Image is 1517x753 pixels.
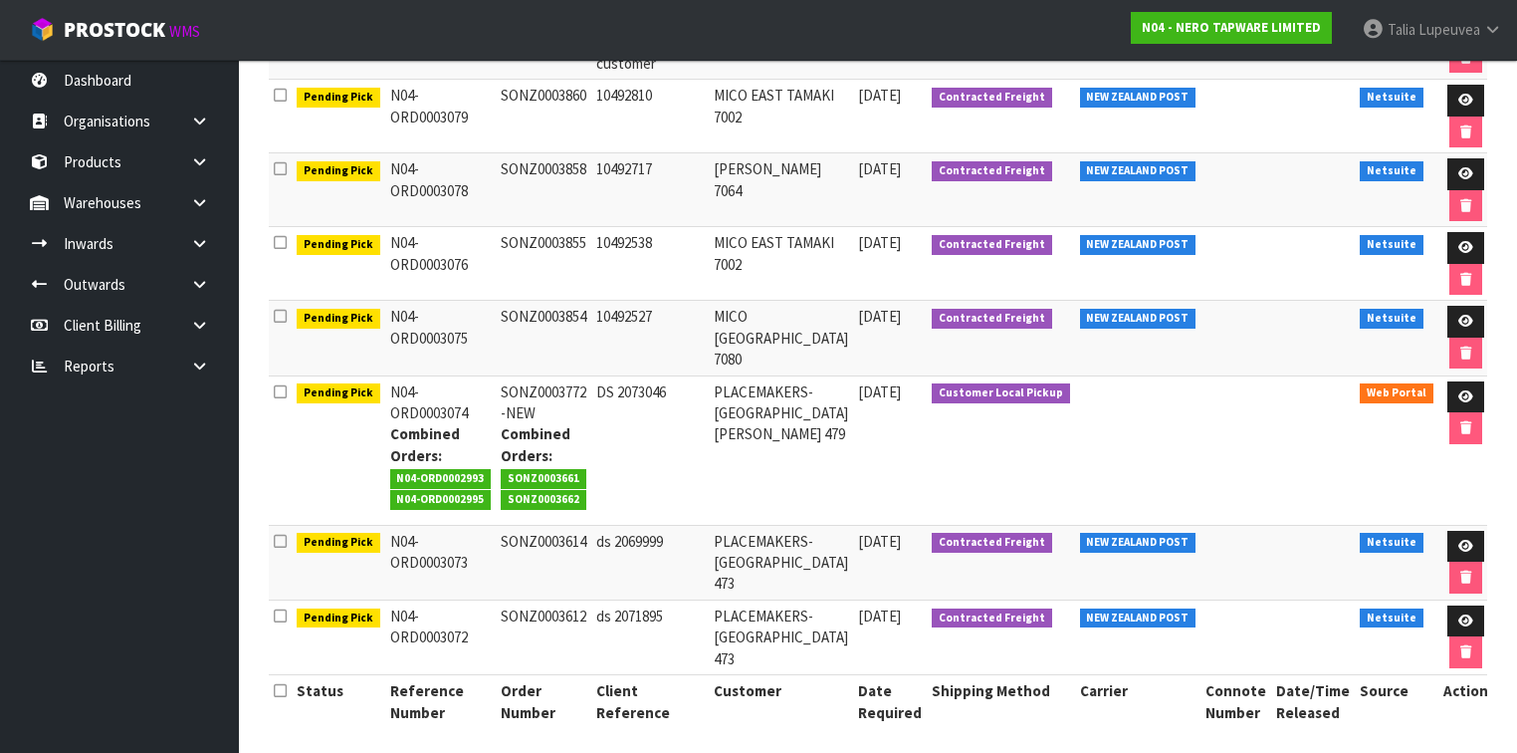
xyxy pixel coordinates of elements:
th: Shipping Method [927,675,1075,728]
span: Lupeuvea [1418,20,1480,39]
th: Date/Time Released [1271,675,1355,728]
span: NEW ZEALAND POST [1080,161,1196,181]
td: PLACEMAKERS-[GEOGRAPHIC_DATA] 473 [709,525,853,600]
span: Netsuite [1360,609,1423,628]
td: PLACEMAKERS-[GEOGRAPHIC_DATA] 473 [709,600,853,674]
td: ds 2069999 [591,525,709,600]
a: N04 - NERO TAPWARE LIMITED [1131,12,1332,44]
th: Status [292,675,385,728]
td: N04-ORD0003076 [385,227,497,301]
span: Pending Pick [297,609,380,628]
td: 10492538 [591,227,709,301]
td: N04-ORD0003075 [385,301,497,376]
td: 10492527 [591,301,709,376]
td: ds 2071895 [591,600,709,674]
td: SONZ0003858 [496,153,591,227]
td: MICO EAST TAMAKI 7002 [709,227,853,301]
td: [PERSON_NAME] 7064 [709,153,853,227]
span: Contracted Freight [932,309,1052,329]
small: WMS [169,22,200,41]
td: N04-ORD0003073 [385,525,497,600]
strong: N04 - NERO TAPWARE LIMITED [1142,19,1321,36]
span: Customer Local Pickup [932,383,1070,403]
span: [DATE] [858,307,901,326]
span: NEW ZEALAND POST [1080,88,1196,108]
span: [DATE] [858,607,901,626]
td: SONZ0003612 [496,600,591,674]
span: SONZ0003662 [501,490,586,510]
span: [DATE] [858,532,901,551]
span: NEW ZEALAND POST [1080,309,1196,329]
th: Carrier [1075,675,1201,728]
th: Source [1355,675,1438,728]
span: Contracted Freight [932,88,1052,108]
td: DS 2073046 [591,376,709,525]
th: Action [1438,675,1493,728]
span: NEW ZEALAND POST [1080,609,1196,628]
span: Netsuite [1360,88,1423,108]
span: ProStock [64,17,165,43]
span: Contracted Freight [932,235,1052,255]
td: MICO [GEOGRAPHIC_DATA] 7080 [709,301,853,376]
span: Pending Pick [297,383,380,403]
span: Contracted Freight [932,609,1052,628]
span: Netsuite [1360,309,1423,329]
span: Pending Pick [297,235,380,255]
td: 10492810 [591,80,709,153]
td: N04-ORD0003072 [385,600,497,674]
td: SONZ0003854 [496,301,591,376]
td: PLACEMAKERS-[GEOGRAPHIC_DATA][PERSON_NAME] 479 [709,376,853,525]
span: Pending Pick [297,533,380,553]
strong: Combined Orders: [390,424,460,464]
td: 10492717 [591,153,709,227]
th: Order Number [496,675,591,728]
td: SONZ0003614 [496,525,591,600]
td: SONZ0003860 [496,80,591,153]
span: Netsuite [1360,161,1423,181]
td: N04-ORD0003074 [385,376,497,525]
span: Talia [1388,20,1415,39]
th: Connote Number [1200,675,1271,728]
span: N04-ORD0002995 [390,490,492,510]
td: MICO EAST TAMAKI 7002 [709,80,853,153]
span: [DATE] [858,382,901,401]
th: Date Required [853,675,927,728]
span: Pending Pick [297,309,380,329]
td: SONZ0003855 [496,227,591,301]
strong: Combined Orders: [501,424,570,464]
span: NEW ZEALAND POST [1080,235,1196,255]
img: cube-alt.png [30,17,55,42]
span: N04-ORD0002993 [390,469,492,489]
span: Pending Pick [297,161,380,181]
span: SONZ0003661 [501,469,586,489]
span: Netsuite [1360,235,1423,255]
span: [DATE] [858,159,901,178]
th: Reference Number [385,675,497,728]
span: Pending Pick [297,88,380,108]
span: Contracted Freight [932,533,1052,553]
span: Web Portal [1360,383,1433,403]
td: N04-ORD0003078 [385,153,497,227]
span: NEW ZEALAND POST [1080,533,1196,553]
td: SONZ0003772 -NEW [496,376,591,525]
span: [DATE] [858,233,901,252]
th: Client Reference [591,675,709,728]
span: Netsuite [1360,533,1423,553]
span: Contracted Freight [932,161,1052,181]
td: N04-ORD0003079 [385,80,497,153]
span: [DATE] [858,86,901,105]
th: Customer [709,675,853,728]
